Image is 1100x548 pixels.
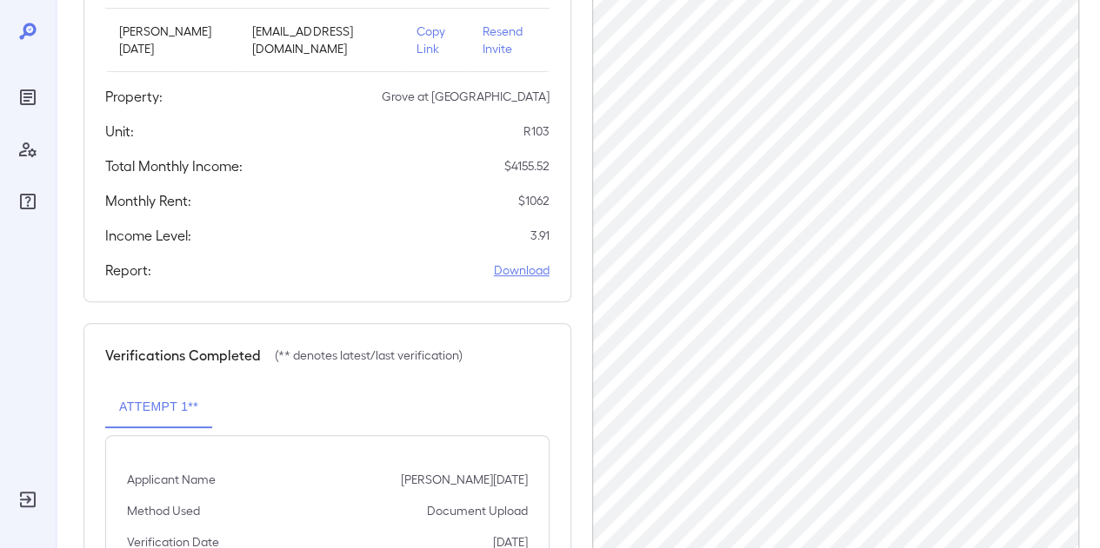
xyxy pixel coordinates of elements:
[494,261,550,279] a: Download
[127,502,200,519] p: Method Used
[518,192,550,209] p: $ 1062
[127,471,216,488] p: Applicant Name
[401,471,528,488] p: [PERSON_NAME][DATE]
[427,502,528,519] p: Document Upload
[382,88,550,105] p: Grove at [GEOGRAPHIC_DATA]
[105,225,191,246] h5: Income Level:
[523,122,550,140] p: R103
[275,347,463,364] p: (** denotes latest/last verification)
[105,155,243,176] h5: Total Monthly Income:
[14,188,42,215] div: FAQ
[483,23,535,57] p: Resend Invite
[530,227,550,244] p: 3.91
[14,83,42,111] div: Reports
[105,190,191,211] h5: Monthly Rent:
[105,386,212,428] button: Attempt 1**
[252,23,389,57] p: [EMAIL_ADDRESS][DOMAIN_NAME]
[504,157,550,175] p: $ 4155.52
[14,135,42,163] div: Manage Users
[105,345,261,366] h5: Verifications Completed
[105,260,151,281] h5: Report:
[105,121,134,142] h5: Unit:
[417,23,455,57] p: Copy Link
[119,23,224,57] p: [PERSON_NAME][DATE]
[14,485,42,513] div: Log Out
[105,86,163,107] h5: Property:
